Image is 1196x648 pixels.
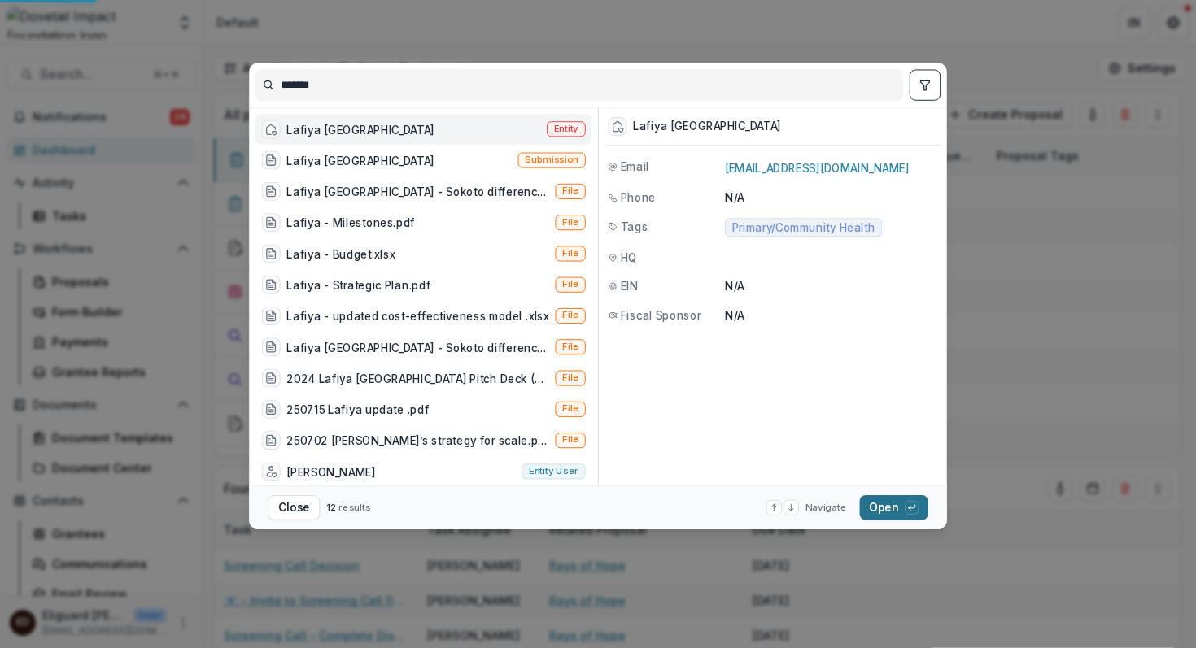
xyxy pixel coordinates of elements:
p: N/A [725,307,937,323]
span: File [562,185,578,197]
span: Entity [553,124,578,135]
span: File [562,341,578,353]
span: Fiscal Sponsor [621,307,701,323]
div: [PERSON_NAME] [286,463,375,480]
div: 250702 [PERSON_NAME]’s strategy for scale.pdf [286,433,549,449]
span: Phone [621,189,656,206]
span: File [562,248,578,259]
span: File [562,372,578,384]
span: Tags [621,218,648,234]
div: 2024 Lafiya [GEOGRAPHIC_DATA] Pitch Deck (2).pdf [286,370,549,386]
span: File [562,279,578,290]
span: Primary/Community Health [732,221,875,234]
span: results [338,502,370,513]
span: File [562,435,578,446]
span: Entity user [529,466,578,477]
button: Close [268,495,320,520]
div: Lafiya - updated cost-effectiveness model .xlsx [286,308,549,324]
div: Lafiya - Strategic Plan.pdf [286,277,430,294]
span: File [562,217,578,228]
div: Lafiya [GEOGRAPHIC_DATA] - Sokoto difference in difference study (2).pdf [286,184,549,200]
button: toggle filters [910,69,941,100]
div: Lafiya - Milestones.pdf [286,215,415,231]
div: 250715 Lafiya update .pdf [286,402,429,418]
p: N/A [725,278,937,294]
a: [EMAIL_ADDRESS][DOMAIN_NAME] [725,161,910,174]
button: Open [860,495,928,520]
span: File [562,311,578,322]
div: Lafiya [GEOGRAPHIC_DATA] - Sokoto difference in difference study.docx [286,339,549,355]
span: Submission [525,154,578,166]
span: File [562,403,578,415]
span: Navigate [805,501,847,515]
span: HQ [621,250,637,266]
div: Lafiya [GEOGRAPHIC_DATA] [286,152,434,168]
span: EIN [621,278,639,294]
span: Email [621,159,649,175]
span: 12 [326,502,336,513]
div: Lafiya [GEOGRAPHIC_DATA] [286,121,434,137]
div: Lafiya [GEOGRAPHIC_DATA] [633,120,781,133]
p: N/A [725,189,937,206]
div: Lafiya - Budget.xlsx [286,246,395,262]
